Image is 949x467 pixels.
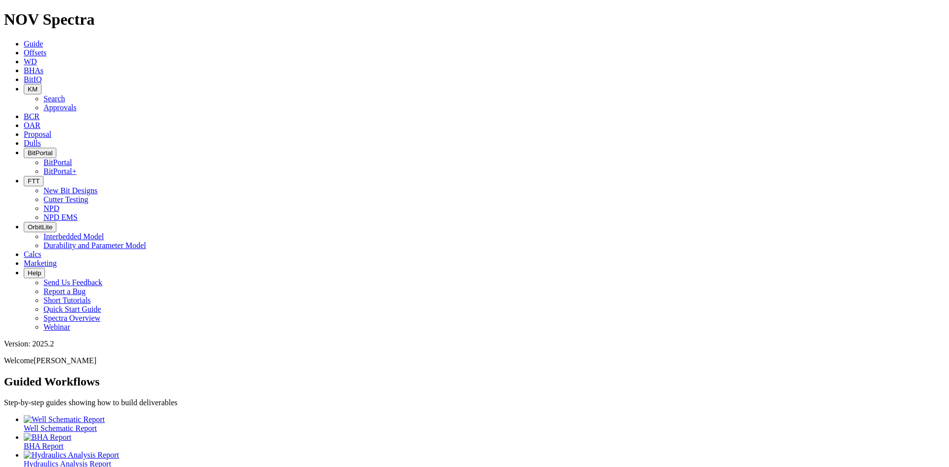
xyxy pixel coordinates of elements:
a: Cutter Testing [43,195,88,204]
a: Marketing [24,259,57,267]
a: Dulls [24,139,41,147]
a: OAR [24,121,41,129]
span: KM [28,85,38,93]
a: BHAs [24,66,43,75]
img: BHA Report [24,433,71,442]
button: Help [24,268,45,278]
a: Webinar [43,323,70,331]
a: Proposal [24,130,51,138]
button: OrbitLite [24,222,56,232]
span: Well Schematic Report [24,424,97,432]
img: Hydraulics Analysis Report [24,451,119,460]
span: OrbitLite [28,223,52,231]
p: Welcome [4,356,945,365]
span: [PERSON_NAME] [34,356,96,365]
a: BitPortal+ [43,167,77,175]
span: BitPortal [28,149,52,157]
button: FTT [24,176,43,186]
a: Short Tutorials [43,296,91,304]
span: FTT [28,177,40,185]
span: BHA Report [24,442,63,450]
a: NPD [43,204,59,212]
a: NPD EMS [43,213,78,221]
a: Interbedded Model [43,232,104,241]
p: Step-by-step guides showing how to build deliverables [4,398,945,407]
a: Spectra Overview [43,314,100,322]
a: Quick Start Guide [43,305,101,313]
img: Well Schematic Report [24,415,105,424]
a: BitIQ [24,75,42,84]
button: KM [24,84,42,94]
a: New Bit Designs [43,186,97,195]
a: Offsets [24,48,46,57]
span: Help [28,269,41,277]
a: Guide [24,40,43,48]
a: BitPortal [43,158,72,167]
a: WD [24,57,37,66]
a: Durability and Parameter Model [43,241,146,250]
a: Approvals [43,103,77,112]
button: BitPortal [24,148,56,158]
div: Version: 2025.2 [4,340,945,348]
a: Calcs [24,250,42,258]
a: Search [43,94,65,103]
a: Report a Bug [43,287,86,296]
a: BCR [24,112,40,121]
a: Well Schematic Report Well Schematic Report [24,415,945,432]
h1: NOV Spectra [4,10,945,29]
a: BHA Report BHA Report [24,433,945,450]
a: Send Us Feedback [43,278,102,287]
h2: Guided Workflows [4,375,945,388]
